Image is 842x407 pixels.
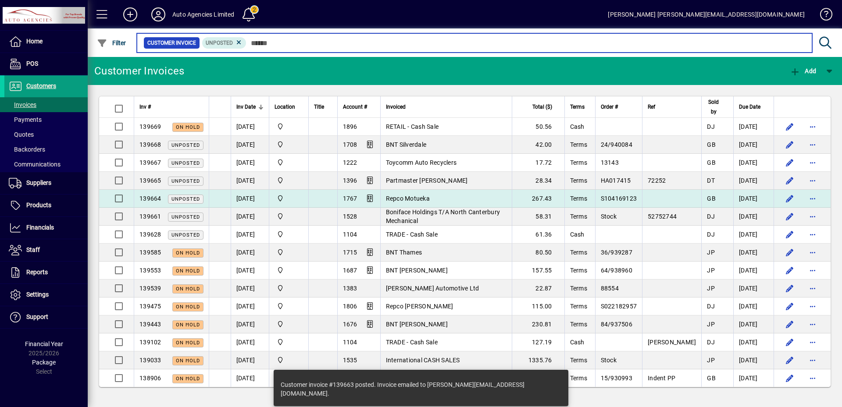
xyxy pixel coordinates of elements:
[231,280,269,297] td: [DATE]
[231,118,269,136] td: [DATE]
[386,249,422,256] span: BNT Thames
[171,196,200,202] span: Unposted
[139,357,161,364] span: 139033
[570,267,587,274] span: Terms
[570,375,587,382] span: Terms
[4,306,88,328] a: Support
[275,122,303,131] span: Rangiora
[512,315,564,333] td: 230.81
[4,112,88,127] a: Payments
[343,267,357,274] span: 1687
[139,213,161,220] span: 139661
[343,321,357,328] span: 1676
[386,159,457,166] span: Toycomm Auto Recyclers
[733,351,774,369] td: [DATE]
[570,357,587,364] span: Terms
[26,179,51,186] span: Suppliers
[532,102,552,112] span: Total ($)
[231,315,269,333] td: [DATE]
[707,303,715,310] span: DJ
[275,355,303,365] span: Rangiora
[139,267,161,274] span: 139553
[783,209,797,223] button: Edit
[570,159,587,166] span: Terms
[707,195,716,202] span: GB
[9,101,36,108] span: Invoices
[172,7,235,21] div: Auto Agencies Limited
[116,7,144,22] button: Add
[26,291,49,298] span: Settings
[9,146,45,153] span: Backorders
[139,303,161,310] span: 139475
[512,190,564,208] td: 267.43
[707,213,715,220] span: DJ
[97,39,126,46] span: Filter
[806,191,820,205] button: More options
[343,195,357,202] span: 1767
[806,281,820,295] button: More options
[139,231,161,238] span: 139628
[176,376,200,382] span: On hold
[386,285,479,292] span: [PERSON_NAME] Automotive Ltd
[512,333,564,351] td: 127.19
[570,249,587,256] span: Terms
[707,141,716,148] span: GB
[139,177,161,184] span: 139665
[176,322,200,328] span: On hold
[4,239,88,261] a: Staff
[171,160,200,166] span: Unposted
[733,369,774,387] td: [DATE]
[386,102,406,112] span: Invoiced
[813,2,831,30] a: Knowledge Base
[386,102,507,112] div: Invoiced
[601,213,617,220] span: Stock
[275,319,303,329] span: Rangiora
[144,7,172,22] button: Profile
[4,142,88,157] a: Backorders
[512,136,564,154] td: 42.00
[231,226,269,244] td: [DATE]
[648,339,696,346] span: [PERSON_NAME]
[601,285,619,292] span: 88554
[386,267,448,274] span: BNT [PERSON_NAME]
[386,195,430,202] span: Repco Motueka
[139,249,161,256] span: 139585
[139,321,161,328] span: 139443
[386,141,427,148] span: BNT Silverdale
[707,177,715,184] span: DT
[739,102,760,112] span: Due Date
[707,375,716,382] span: GB
[570,321,587,328] span: Terms
[281,380,553,398] div: Customer invoice #139663 posted. Invoice emailed to [PERSON_NAME][EMAIL_ADDRESS][DOMAIN_NAME].
[386,231,438,238] span: TRADE - Cash Sale
[386,321,448,328] span: BNT [PERSON_NAME]
[648,213,677,220] span: 52752744
[512,172,564,190] td: 28.34
[707,97,720,117] span: Sold by
[783,281,797,295] button: Edit
[783,173,797,188] button: Edit
[139,375,161,382] span: 138906
[707,231,715,238] span: DJ
[601,303,637,310] span: S022182957
[601,102,637,112] div: Order #
[275,102,295,112] span: Location
[707,97,728,117] div: Sold by
[733,297,774,315] td: [DATE]
[26,38,43,45] span: Home
[26,82,56,89] span: Customers
[783,353,797,367] button: Edit
[176,124,200,130] span: On hold
[231,154,269,172] td: [DATE]
[231,262,269,280] td: [DATE]
[733,136,774,154] td: [DATE]
[707,267,715,274] span: JP
[806,353,820,367] button: More options
[608,7,805,21] div: [PERSON_NAME] [PERSON_NAME][EMAIL_ADDRESS][DOMAIN_NAME]
[4,284,88,306] a: Settings
[314,102,332,112] div: Title
[386,339,438,346] span: TRADE - Cash Sale
[26,246,40,253] span: Staff
[601,195,637,202] span: S104169123
[26,224,54,231] span: Financials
